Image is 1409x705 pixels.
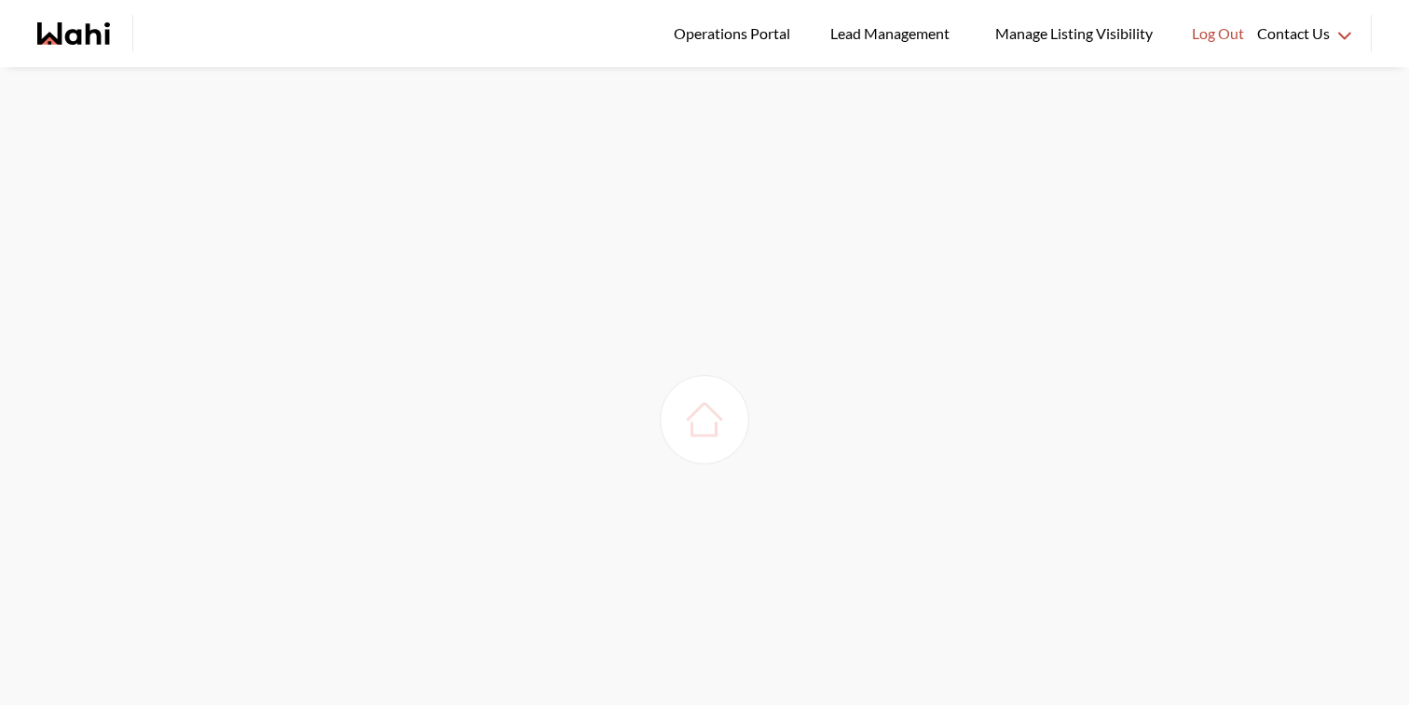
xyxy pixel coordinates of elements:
img: loading house image [678,394,731,446]
a: Wahi homepage [37,22,110,45]
span: Operations Portal [674,21,797,46]
span: Log Out [1192,21,1244,46]
span: Lead Management [830,21,956,46]
span: Manage Listing Visibility [990,21,1158,46]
